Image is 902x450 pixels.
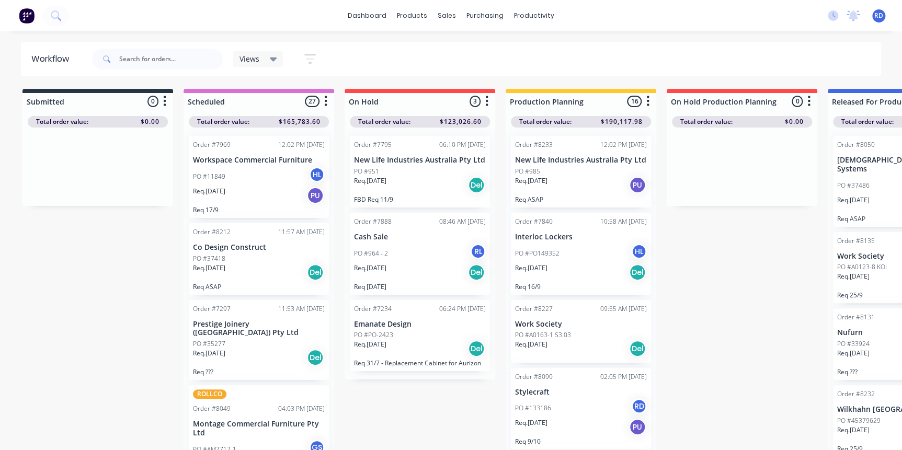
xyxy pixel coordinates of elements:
div: Del [307,264,324,281]
p: PO #964 - 2 [354,249,388,258]
div: 09:55 AM [DATE] [600,304,647,314]
img: Factory [19,8,35,24]
p: New Life Industries Australia Pty Ltd [515,156,647,165]
p: Req. [DATE] [193,187,225,196]
span: $190,117.98 [601,117,643,126]
p: Emanate Design [354,320,486,329]
p: Req [DATE] [354,283,486,291]
p: Req. [DATE] [837,272,870,281]
p: PO #33924 [837,339,870,349]
p: PO #PO-2423 [354,330,393,340]
p: PO #35277 [193,339,225,349]
p: Req. [DATE] [193,263,225,273]
div: Order #8050 [837,140,875,149]
div: Order #8090 [515,372,553,382]
p: Req. [DATE] [837,195,870,205]
p: Co Design Construct [193,243,325,252]
div: 06:24 PM [DATE] [439,304,486,314]
a: dashboard [342,8,392,24]
p: New Life Industries Australia Pty Ltd [354,156,486,165]
p: PO #A0163-1 S3.03 [515,330,571,340]
p: PO #951 [354,167,379,176]
div: PU [629,419,646,435]
p: Interloc Lockers [515,233,647,241]
p: PO #37418 [193,254,225,263]
div: Order #8049 [193,404,231,413]
p: Req. [DATE] [515,263,547,273]
div: Order #8135 [837,236,875,246]
div: Order #8227 [515,304,553,314]
span: Total order value: [36,117,88,126]
p: Req. [DATE] [354,263,386,273]
span: Total order value: [680,117,733,126]
p: Req ASAP [515,195,647,203]
p: PO #133186 [515,403,551,413]
div: RD [631,398,647,414]
input: Search for orders... [119,49,223,70]
span: RD [874,11,883,20]
div: Order #779506:10 PM [DATE]New Life Industries Australia Pty LtdPO #951Req.[DATE]DelFBD Req 11/9 [350,136,490,207]
div: 11:57 AM [DATE] [278,227,325,237]
p: PO #PO149352 [515,249,560,258]
span: Views [239,53,259,64]
div: purchasing [461,8,509,24]
div: 04:03 PM [DATE] [278,404,325,413]
div: 10:58 AM [DATE] [600,217,647,226]
div: Del [468,177,485,193]
div: ROLLCO [193,389,226,399]
span: Total order value: [841,117,894,126]
div: Del [629,264,646,281]
p: Req. [DATE] [837,425,870,435]
div: PU [629,177,646,193]
div: Order #7795 [354,140,392,149]
p: Req 31/7 - Replacement Cabinet for Aurizon [354,359,486,367]
p: Workspace Commercial Furniture [193,156,325,165]
p: Req ASAP [193,283,325,291]
p: PO #985 [515,167,540,176]
div: Order #7297 [193,304,231,314]
div: Order #7888 [354,217,392,226]
div: PU [307,187,324,204]
p: Montage Commercial Furniture Pty Ltd [193,420,325,437]
p: Cash Sale [354,233,486,241]
div: 12:02 PM [DATE] [278,140,325,149]
div: HL [309,167,325,182]
div: Order #809002:05 PM [DATE]StylecraftPO #133186RDReq.[DATE]PUReq 9/10 [511,368,651,450]
div: Order #788808:46 AM [DATE]Cash SalePO #964 - 2RLReq.[DATE]DelReq [DATE] [350,213,490,295]
p: Req. [DATE] [837,349,870,358]
p: FBD Req 11/9 [354,195,486,203]
div: Order #821211:57 AM [DATE]Co Design ConstructPO #37418Req.[DATE]DelReq ASAP [189,223,329,295]
p: Req 9/10 [515,437,647,445]
p: Prestige Joinery ([GEOGRAPHIC_DATA]) Pty Ltd [193,320,325,338]
p: Req 16/9 [515,283,647,291]
div: products [392,8,432,24]
span: Total order value: [519,117,572,126]
p: PO #45379629 [837,416,881,425]
div: Order #729711:53 AM [DATE]Prestige Joinery ([GEOGRAPHIC_DATA]) Pty LtdPO #35277Req.[DATE]DelReq ??? [189,300,329,380]
p: Req. [DATE] [515,176,547,186]
div: HL [631,244,647,259]
div: Order #7234 [354,304,392,314]
div: Workflow [31,53,74,65]
div: 12:02 PM [DATE] [600,140,647,149]
div: Order #7840 [515,217,553,226]
div: 06:10 PM [DATE] [439,140,486,149]
div: Del [468,264,485,281]
p: Req. [DATE] [354,176,386,186]
p: Req. [DATE] [515,340,547,349]
span: $123,026.60 [440,117,482,126]
span: Total order value: [358,117,410,126]
div: sales [432,8,461,24]
p: Stylecraft [515,388,647,397]
span: Total order value: [197,117,249,126]
div: Order #796912:02 PM [DATE]Workspace Commercial FurniturePO #11849HLReq.[DATE]PUReq 17/9 [189,136,329,218]
div: productivity [509,8,560,24]
p: Req. [DATE] [193,349,225,358]
div: Order #822709:55 AM [DATE]Work SocietyPO #A0163-1 S3.03Req.[DATE]Del [511,300,651,363]
span: $165,783.60 [279,117,321,126]
p: Req ??? [193,368,325,376]
p: PO #37486 [837,181,870,190]
div: Order #8232 [837,389,875,399]
div: 11:53 AM [DATE] [278,304,325,314]
div: Order #8212 [193,227,231,237]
